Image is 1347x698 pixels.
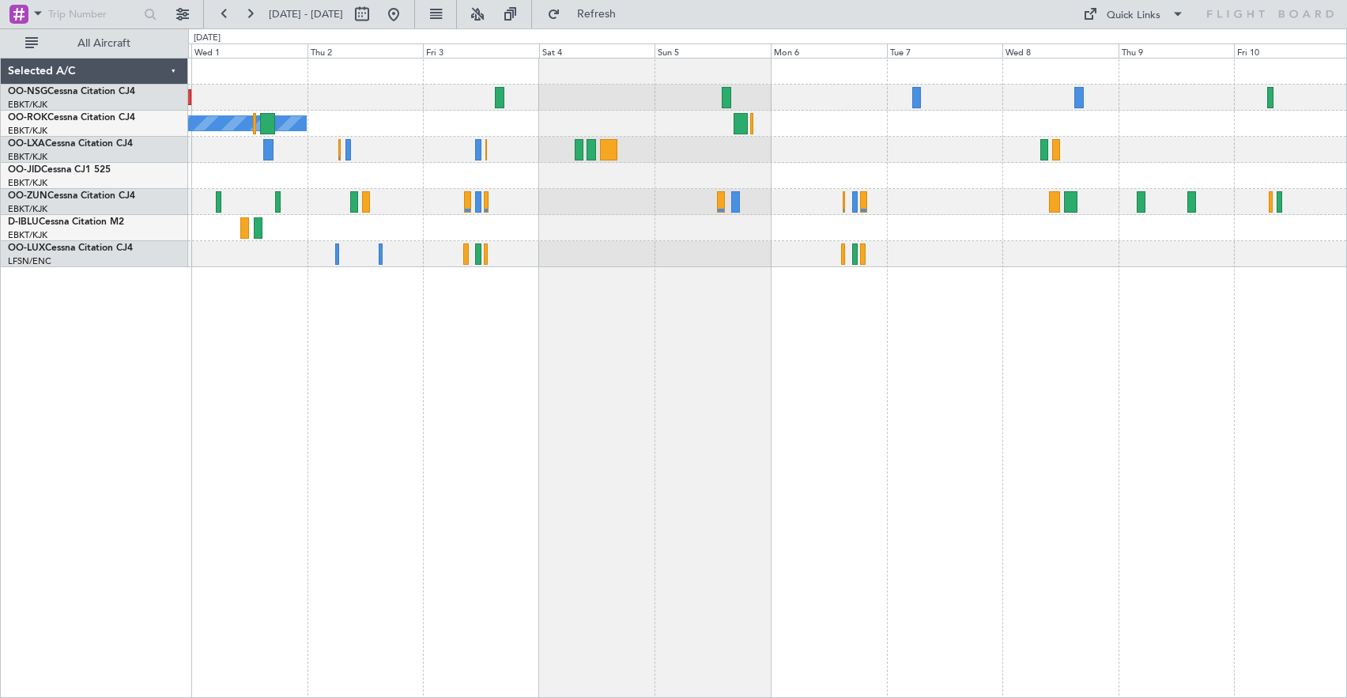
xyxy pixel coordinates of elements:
[8,125,47,137] a: EBKT/KJK
[17,31,172,56] button: All Aircraft
[539,43,655,58] div: Sat 4
[269,7,343,21] span: [DATE] - [DATE]
[41,38,167,49] span: All Aircraft
[8,229,47,241] a: EBKT/KJK
[8,87,135,96] a: OO-NSGCessna Citation CJ4
[8,243,45,253] span: OO-LUX
[540,2,635,27] button: Refresh
[8,203,47,215] a: EBKT/KJK
[194,32,221,45] div: [DATE]
[8,191,135,201] a: OO-ZUNCessna Citation CJ4
[8,99,47,111] a: EBKT/KJK
[771,43,887,58] div: Mon 6
[8,177,47,189] a: EBKT/KJK
[8,255,51,267] a: LFSN/ENC
[8,113,135,123] a: OO-ROKCessna Citation CJ4
[8,139,45,149] span: OO-LXA
[1119,43,1235,58] div: Thu 9
[191,43,308,58] div: Wed 1
[1002,43,1119,58] div: Wed 8
[308,43,424,58] div: Thu 2
[8,165,111,175] a: OO-JIDCessna CJ1 525
[1107,8,1160,24] div: Quick Links
[423,43,539,58] div: Fri 3
[8,151,47,163] a: EBKT/KJK
[8,191,47,201] span: OO-ZUN
[564,9,630,20] span: Refresh
[8,87,47,96] span: OO-NSG
[1075,2,1192,27] button: Quick Links
[48,2,139,26] input: Trip Number
[887,43,1003,58] div: Tue 7
[8,113,47,123] span: OO-ROK
[655,43,771,58] div: Sun 5
[8,165,41,175] span: OO-JID
[8,243,133,253] a: OO-LUXCessna Citation CJ4
[8,217,39,227] span: D-IBLU
[8,139,133,149] a: OO-LXACessna Citation CJ4
[8,217,124,227] a: D-IBLUCessna Citation M2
